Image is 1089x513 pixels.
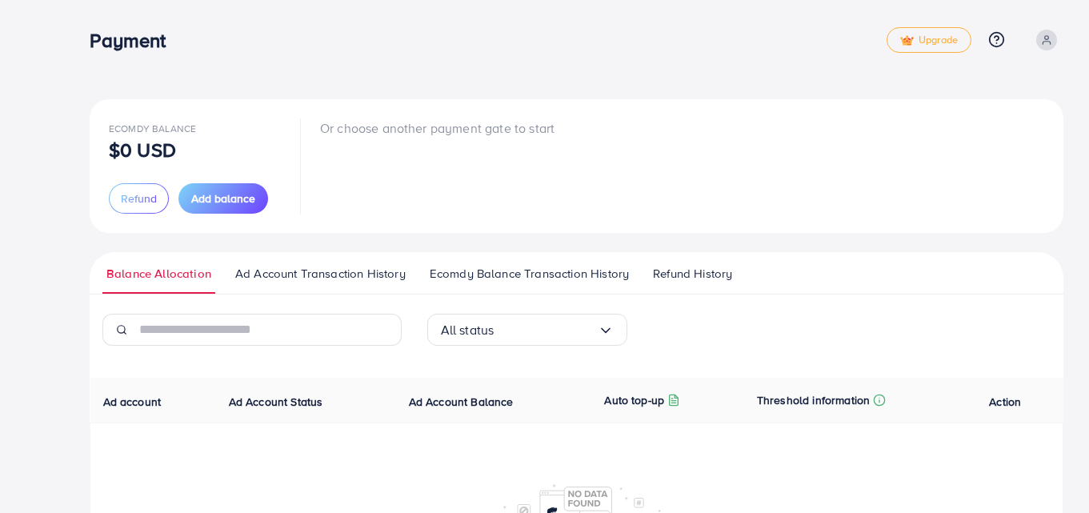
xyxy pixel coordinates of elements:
[121,190,157,206] span: Refund
[653,265,732,283] span: Refund History
[604,391,664,410] p: Auto top-up
[989,394,1021,410] span: Action
[409,394,514,410] span: Ad Account Balance
[494,318,597,343] input: Search for option
[235,265,406,283] span: Ad Account Transaction History
[109,140,176,159] p: $0 USD
[887,27,971,53] a: tickUpgrade
[900,35,914,46] img: tick
[109,122,196,135] span: Ecomdy Balance
[178,183,268,214] button: Add balance
[430,265,629,283] span: Ecomdy Balance Transaction History
[900,34,958,46] span: Upgrade
[320,118,555,138] p: Or choose another payment gate to start
[103,394,162,410] span: Ad account
[109,183,169,214] button: Refund
[757,391,870,410] p: Threshold information
[229,394,323,410] span: Ad Account Status
[191,190,255,206] span: Add balance
[90,29,178,52] h3: Payment
[106,265,211,283] span: Balance Allocation
[427,314,627,346] div: Search for option
[441,318,494,343] span: All status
